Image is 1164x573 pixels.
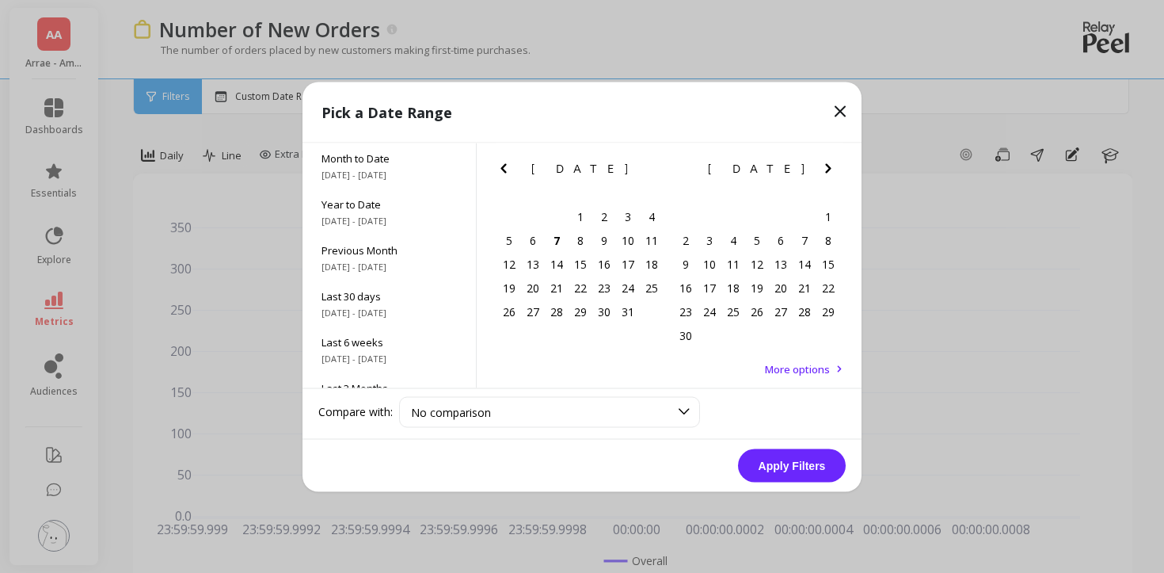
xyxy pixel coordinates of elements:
div: Choose Thursday, October 2nd, 2025 [592,204,616,228]
div: Choose Wednesday, November 19th, 2025 [745,276,769,300]
span: Last 30 days [321,288,457,303]
span: More options [765,361,830,376]
div: Choose Sunday, October 26th, 2025 [497,300,521,323]
div: Choose Monday, November 10th, 2025 [698,252,721,276]
span: Previous Month [321,243,457,257]
span: Last 6 weeks [321,334,457,349]
div: Choose Saturday, November 1st, 2025 [816,204,840,228]
div: Choose Sunday, October 5th, 2025 [497,228,521,252]
div: Choose Friday, October 31st, 2025 [616,300,640,323]
div: Choose Friday, October 3rd, 2025 [616,204,640,228]
div: Choose Tuesday, October 21st, 2025 [545,276,569,300]
span: [DATE] - [DATE] [321,352,457,365]
div: Choose Tuesday, November 18th, 2025 [721,276,745,300]
div: Choose Monday, October 13th, 2025 [521,252,545,276]
div: Choose Monday, October 27th, 2025 [521,300,545,323]
div: Choose Tuesday, October 28th, 2025 [545,300,569,323]
span: [DATE] - [DATE] [321,168,457,181]
div: Choose Sunday, October 12th, 2025 [497,252,521,276]
button: Apply Filters [738,449,846,482]
div: month 2025-10 [497,204,664,323]
div: month 2025-11 [674,204,840,347]
div: Choose Sunday, November 30th, 2025 [674,323,698,347]
button: Next Month [642,159,668,184]
div: Choose Thursday, October 9th, 2025 [592,228,616,252]
div: Choose Monday, November 3rd, 2025 [698,228,721,252]
div: Choose Thursday, October 30th, 2025 [592,300,616,323]
div: Choose Saturday, November 29th, 2025 [816,300,840,323]
div: Choose Friday, October 24th, 2025 [616,276,640,300]
div: Choose Wednesday, November 5th, 2025 [745,228,769,252]
div: Choose Monday, November 24th, 2025 [698,300,721,323]
div: Choose Monday, October 6th, 2025 [521,228,545,252]
div: Choose Tuesday, November 4th, 2025 [721,228,745,252]
div: Choose Saturday, October 11th, 2025 [640,228,664,252]
div: Choose Thursday, November 13th, 2025 [769,252,793,276]
div: Choose Thursday, November 27th, 2025 [769,300,793,323]
div: Choose Friday, November 14th, 2025 [793,252,816,276]
div: Choose Friday, November 7th, 2025 [793,228,816,252]
span: Year to Date [321,197,457,211]
span: [DATE] - [DATE] [321,260,457,273]
div: Choose Saturday, November 15th, 2025 [816,252,840,276]
div: Choose Tuesday, October 7th, 2025 [545,228,569,252]
div: Choose Friday, October 17th, 2025 [616,252,640,276]
div: Choose Monday, October 20th, 2025 [521,276,545,300]
div: Choose Thursday, October 16th, 2025 [592,252,616,276]
div: Choose Wednesday, October 22nd, 2025 [569,276,592,300]
div: Choose Saturday, October 25th, 2025 [640,276,664,300]
span: [DATE] [708,162,807,174]
div: Choose Wednesday, October 8th, 2025 [569,228,592,252]
button: Previous Month [671,159,696,184]
div: Choose Wednesday, October 29th, 2025 [569,300,592,323]
label: Compare with: [318,404,393,420]
div: Choose Thursday, October 23rd, 2025 [592,276,616,300]
div: Choose Saturday, November 8th, 2025 [816,228,840,252]
div: Choose Wednesday, November 12th, 2025 [745,252,769,276]
div: Choose Wednesday, October 1st, 2025 [569,204,592,228]
button: Previous Month [494,159,519,184]
div: Choose Tuesday, October 14th, 2025 [545,252,569,276]
span: [DATE] - [DATE] [321,306,457,319]
div: Choose Sunday, November 23rd, 2025 [674,300,698,323]
div: Choose Monday, November 17th, 2025 [698,276,721,300]
p: Pick a Date Range [321,101,452,123]
div: Choose Wednesday, October 15th, 2025 [569,252,592,276]
div: Choose Saturday, October 4th, 2025 [640,204,664,228]
span: Month to Date [321,151,457,165]
span: No comparison [411,404,491,419]
button: Next Month [819,159,844,184]
div: Choose Wednesday, November 26th, 2025 [745,300,769,323]
div: Choose Saturday, November 22nd, 2025 [816,276,840,300]
div: Choose Saturday, October 18th, 2025 [640,252,664,276]
div: Choose Thursday, November 6th, 2025 [769,228,793,252]
div: Choose Thursday, November 20th, 2025 [769,276,793,300]
div: Choose Friday, November 28th, 2025 [793,300,816,323]
div: Choose Tuesday, November 25th, 2025 [721,300,745,323]
div: Choose Sunday, November 2nd, 2025 [674,228,698,252]
div: Choose Sunday, October 19th, 2025 [497,276,521,300]
div: Choose Sunday, November 16th, 2025 [674,276,698,300]
div: Choose Friday, October 10th, 2025 [616,228,640,252]
span: [DATE] - [DATE] [321,214,457,227]
span: [DATE] [531,162,630,174]
span: Last 3 Months [321,380,457,395]
div: Choose Tuesday, November 11th, 2025 [721,252,745,276]
div: Choose Sunday, November 9th, 2025 [674,252,698,276]
div: Choose Friday, November 21st, 2025 [793,276,816,300]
